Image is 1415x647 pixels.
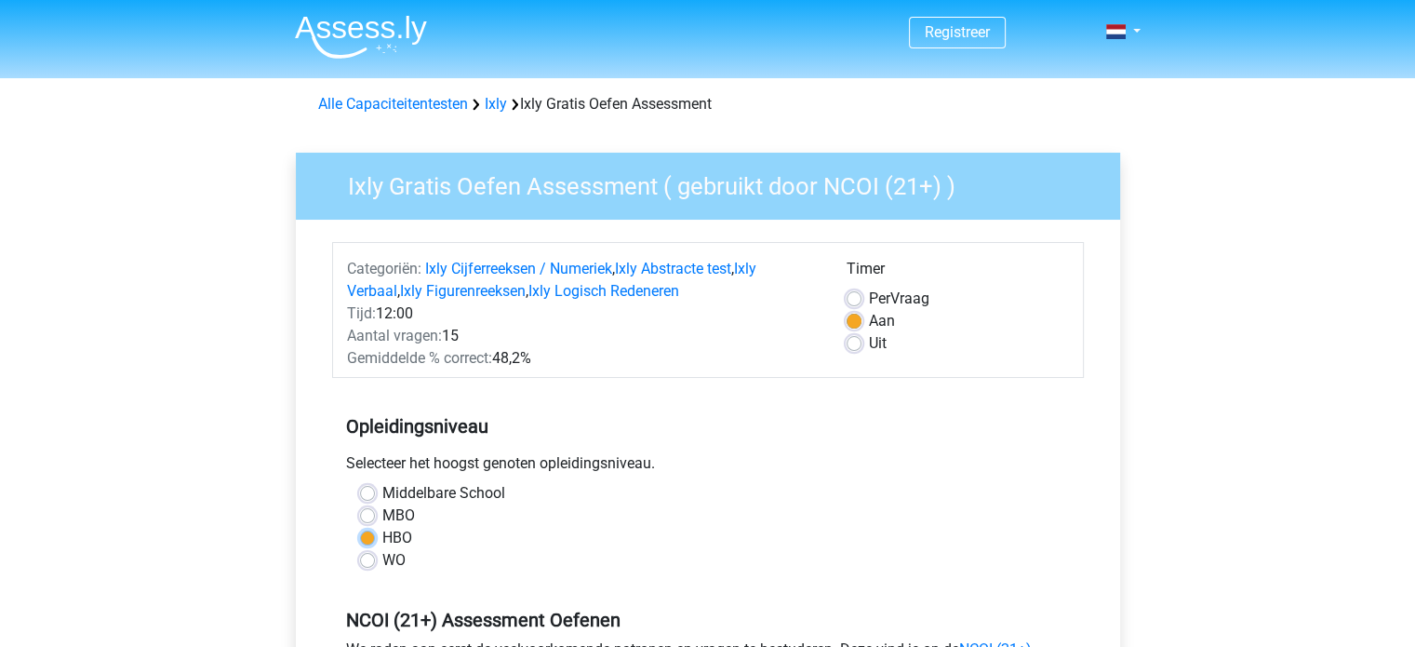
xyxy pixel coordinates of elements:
label: HBO [382,527,412,549]
a: Registreer [925,23,990,41]
a: Alle Capaciteitentesten [318,95,468,113]
a: Ixly [485,95,507,113]
div: Selecteer het hoogst genoten opleidingsniveau. [332,452,1084,482]
label: Vraag [869,288,929,310]
div: Timer [847,258,1069,288]
label: MBO [382,505,415,527]
a: Ixly Cijferreeksen / Numeriek [425,260,612,277]
label: Aan [869,310,895,332]
span: Tijd: [347,304,376,322]
label: WO [382,549,406,572]
img: Assessly [295,15,427,59]
span: Per [869,290,890,307]
span: Gemiddelde % correct: [347,349,492,367]
div: , , , , [333,258,833,303]
span: Aantal vragen: [347,327,442,344]
label: Uit [869,332,887,355]
div: 15 [333,325,833,347]
span: Categoriën: [347,260,421,277]
div: 12:00 [333,303,833,325]
div: 48,2% [333,347,833,370]
a: Ixly Logisch Redeneren [528,282,679,300]
h5: Opleidingsniveau [346,408,1070,445]
div: Ixly Gratis Oefen Assessment [311,93,1105,115]
a: Ixly Abstracte test [615,260,731,277]
label: Middelbare School [382,482,505,505]
h5: NCOI (21+) Assessment Oefenen [346,609,1070,631]
a: Ixly Figurenreeksen [400,282,526,300]
h3: Ixly Gratis Oefen Assessment ( gebruikt door NCOI (21+) ) [326,165,1106,201]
